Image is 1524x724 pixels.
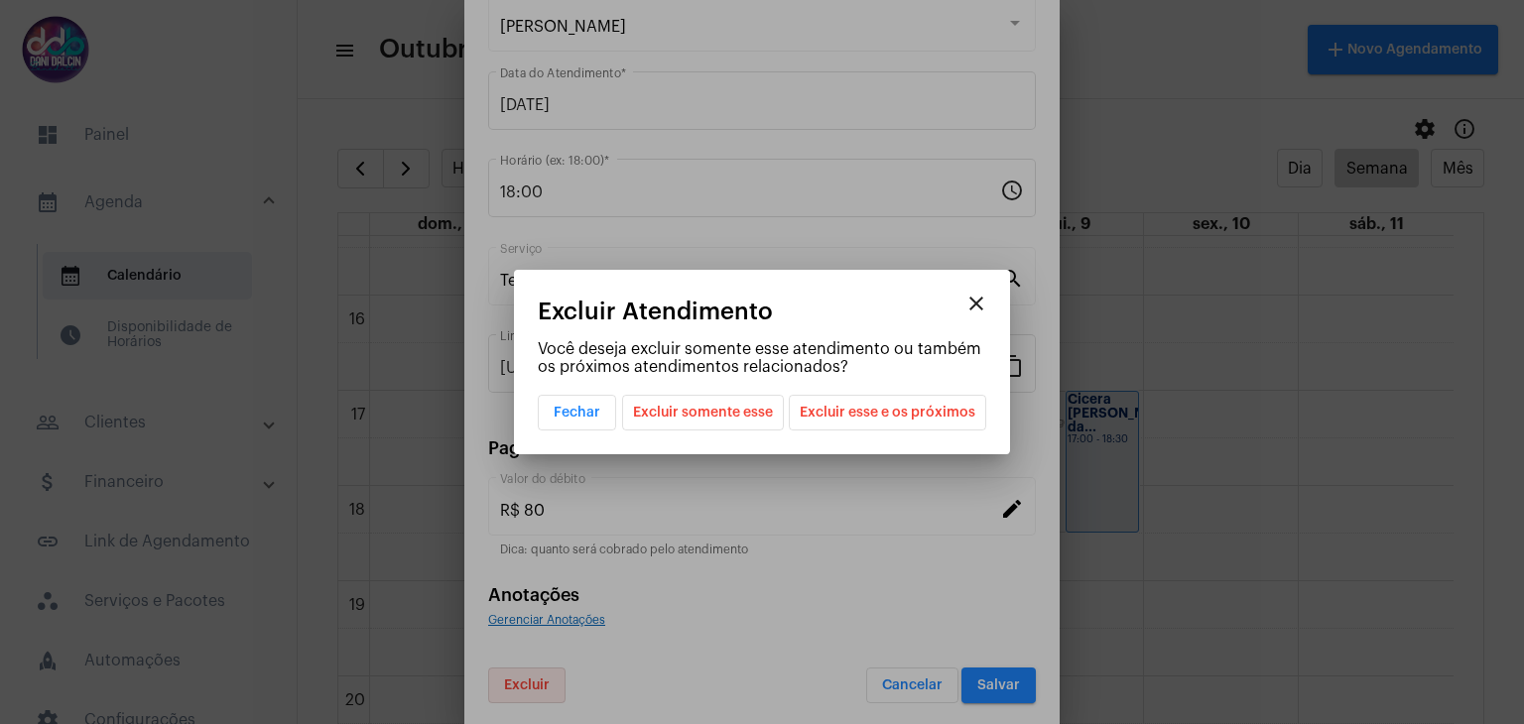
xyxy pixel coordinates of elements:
span: Excluir esse e os próximos [800,396,975,429]
mat-icon: close [964,292,988,315]
button: Fechar [538,395,616,430]
p: Você deseja excluir somente esse atendimento ou também os próximos atendimentos relacionados? [538,340,986,376]
span: Fechar [554,406,600,420]
span: Excluir somente esse [633,396,773,429]
button: Excluir esse e os próximos [789,395,986,430]
button: Excluir somente esse [622,395,784,430]
span: Excluir Atendimento [538,299,773,324]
